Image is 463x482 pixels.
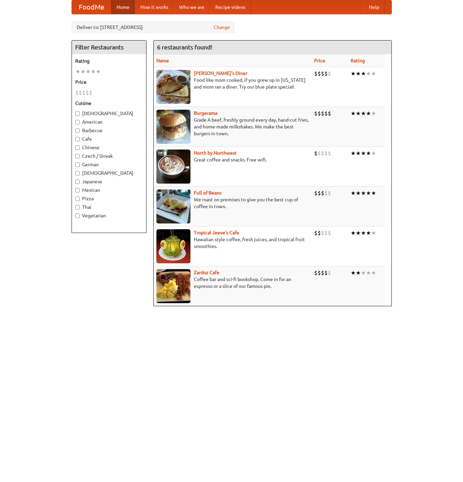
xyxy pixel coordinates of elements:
[321,150,324,157] li: $
[351,229,356,237] li: ★
[75,111,80,116] input: [DEMOGRAPHIC_DATA]
[371,269,376,277] li: ★
[194,71,247,76] a: [PERSON_NAME]'s Diner
[351,269,356,277] li: ★
[75,110,143,117] label: [DEMOGRAPHIC_DATA]
[75,79,143,85] h5: Price
[156,150,190,184] img: north.jpg
[351,189,356,197] li: ★
[75,170,143,176] label: [DEMOGRAPHIC_DATA]
[194,270,219,275] a: Zardoz Cafe
[75,136,143,142] label: Cafe
[75,154,80,158] input: Czech / Slovak
[75,187,143,193] label: Mexican
[318,229,321,237] li: $
[75,161,143,168] label: German
[328,269,331,277] li: $
[75,89,79,96] li: $
[351,70,356,77] li: ★
[361,150,366,157] li: ★
[314,58,325,63] a: Price
[75,197,80,201] input: Pizza
[328,229,331,237] li: $
[356,229,361,237] li: ★
[156,189,190,223] img: beans.jpg
[314,70,318,77] li: $
[96,68,101,75] li: ★
[324,229,328,237] li: $
[324,189,328,197] li: $
[75,153,143,159] label: Czech / Slovak
[75,178,143,185] label: Japanese
[75,128,80,133] input: Barbecue
[314,229,318,237] li: $
[156,58,169,63] a: Name
[72,21,235,33] div: Deliver to: [STREET_ADDRESS]
[194,150,237,156] a: North by Northwest
[86,89,89,96] li: $
[82,89,86,96] li: $
[194,190,221,196] a: Full of Beans
[371,70,376,77] li: ★
[351,150,356,157] li: ★
[324,110,328,117] li: $
[361,189,366,197] li: ★
[361,269,366,277] li: ★
[361,229,366,237] li: ★
[314,110,318,117] li: $
[318,70,321,77] li: $
[75,145,80,150] input: Chinese
[356,269,361,277] li: ★
[371,229,376,237] li: ★
[75,205,80,209] input: Thai
[356,150,361,157] li: ★
[351,110,356,117] li: ★
[156,110,190,144] img: burgerama.jpg
[366,110,371,117] li: ★
[324,269,328,277] li: $
[356,110,361,117] li: ★
[156,196,309,210] p: We roast on premises to give you the best cup of coffee in town.
[75,204,143,211] label: Thai
[318,189,321,197] li: $
[75,120,80,124] input: American
[356,70,361,77] li: ★
[156,236,309,250] p: Hawaiian style coffee, fresh juices, and tropical fruit smoothies.
[361,70,366,77] li: ★
[371,110,376,117] li: ★
[156,269,190,303] img: zardoz.jpg
[194,110,217,116] a: Burgerama
[356,189,361,197] li: ★
[328,150,331,157] li: $
[318,269,321,277] li: $
[75,119,143,125] label: American
[321,70,324,77] li: $
[364,0,385,14] a: Help
[75,214,80,218] input: Vegetarian
[371,150,376,157] li: ★
[321,269,324,277] li: $
[79,89,82,96] li: $
[75,58,143,64] h5: Rating
[75,144,143,151] label: Chinese
[156,70,190,104] img: sallys.jpg
[72,41,146,54] h4: Filter Restaurants
[75,100,143,107] h5: Cuisine
[314,269,318,277] li: $
[366,189,371,197] li: ★
[86,68,91,75] li: ★
[156,116,309,137] p: Grade A beef, freshly ground every day, hand-cut fries, and home-made milkshakes. We make the bes...
[111,0,135,14] a: Home
[321,189,324,197] li: $
[351,58,365,63] a: Rating
[156,77,309,90] p: Food like mom cooked, if you grew up in [US_STATE] and mom ran a diner. Try our blue plate special!
[75,212,143,219] label: Vegetarian
[371,189,376,197] li: ★
[156,156,309,163] p: Great coffee and snacks. Free wifi.
[194,230,239,235] a: Tropical Jeeve's Cafe
[80,68,86,75] li: ★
